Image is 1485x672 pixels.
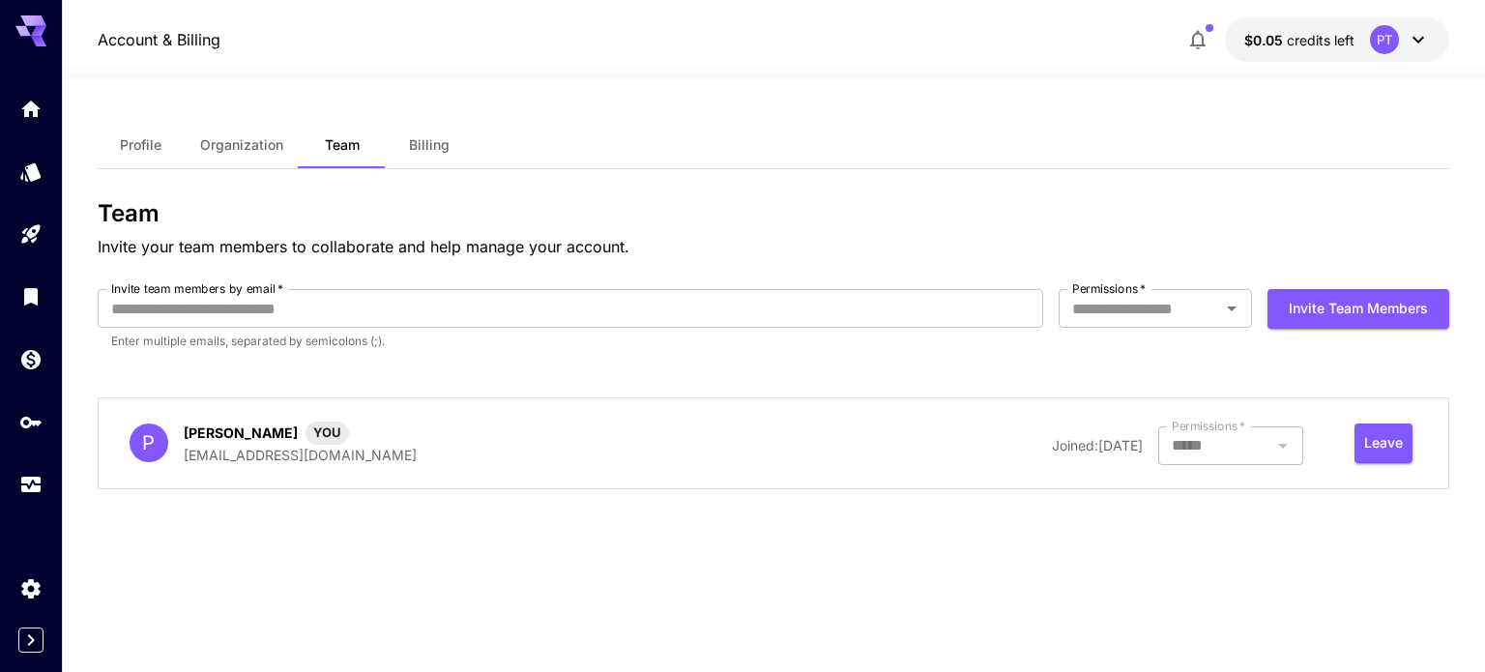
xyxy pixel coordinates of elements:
[325,136,360,154] span: Team
[98,28,220,51] a: Account & Billing
[1370,25,1399,54] div: PT
[111,280,283,297] label: Invite team members by email
[200,136,283,154] span: Organization
[1267,289,1449,329] button: Invite team members
[19,576,43,600] div: Settings
[120,136,161,154] span: Profile
[19,347,43,371] div: Wallet
[19,160,43,184] div: Models
[1287,32,1354,48] span: credits left
[19,410,43,434] div: API Keys
[19,222,43,247] div: Playground
[1354,424,1412,463] button: Leave
[19,97,43,121] div: Home
[184,423,298,443] p: [PERSON_NAME]
[19,473,43,497] div: Usage
[1218,295,1245,322] button: Open
[1244,30,1354,50] div: $0.05
[19,284,43,308] div: Library
[130,424,168,462] div: P
[1225,17,1449,62] button: $0.05PT
[409,136,450,154] span: Billing
[184,445,417,465] p: [EMAIL_ADDRESS][DOMAIN_NAME]
[98,28,220,51] nav: breadcrumb
[1244,32,1287,48] span: $0.05
[1072,280,1146,297] label: Permissions
[1172,418,1245,434] label: Permissions
[98,235,1449,258] p: Invite your team members to collaborate and help manage your account.
[98,200,1449,227] h3: Team
[306,424,349,443] span: YOU
[111,332,1030,351] p: Enter multiple emails, separated by semicolons (;).
[18,628,44,653] button: Expand sidebar
[1052,437,1143,453] span: Joined: [DATE]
